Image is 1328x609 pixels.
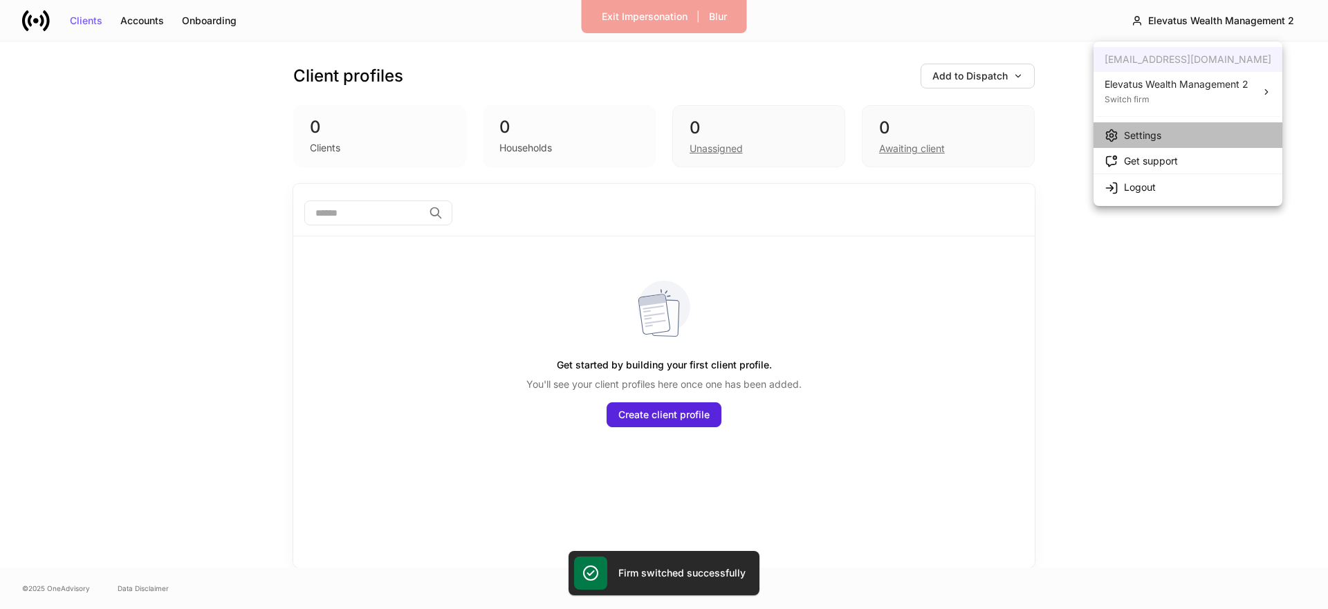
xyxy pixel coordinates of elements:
[618,566,746,580] h5: Firm switched successfully
[709,12,727,21] div: Blur
[1105,91,1248,105] div: Switch firm
[1124,154,1178,168] div: Get support
[1105,77,1248,91] div: Elevatus Wealth Management 2
[602,12,688,21] div: Exit Impersonation
[1124,129,1161,142] div: Settings
[1124,180,1156,194] div: Logout
[1105,53,1271,66] div: [EMAIL_ADDRESS][DOMAIN_NAME]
